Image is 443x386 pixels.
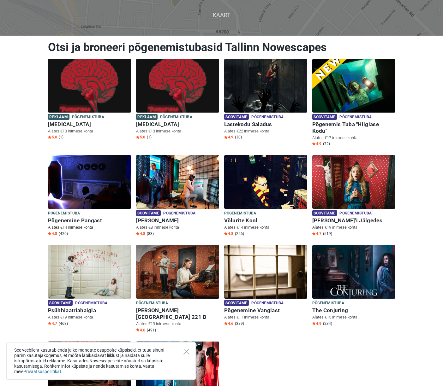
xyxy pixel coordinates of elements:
span: (234) [323,321,332,326]
img: Sherlock Holmes [136,155,219,209]
p: Alates €17 inimese kohta [312,135,395,141]
p: Alates €19 inimese kohta [48,314,131,320]
p: Alates €14 inimese kohta [224,225,307,230]
span: Põgenemistuba [136,300,168,307]
span: Põgenemistuba [339,210,372,217]
img: Alice'i Jälgedes [312,155,395,209]
span: (30) [235,135,242,140]
span: 4.7 [312,231,321,236]
img: Psühhiaatriahaigla [48,245,131,299]
span: (83) [147,231,154,236]
a: Paranoia Reklaam Põgenemistuba [MEDICAL_DATA] Alates €13 inimese kohta Star5.0 (1) [136,59,219,141]
span: (1) [147,135,152,140]
span: 4.9 [312,321,321,326]
span: 4.9 [312,141,321,146]
img: Võlurite Kool [224,155,307,209]
h6: Põgenemine Vanglast [224,307,307,314]
button: Close [183,349,189,354]
span: (463) [59,321,68,326]
span: 4.9 [224,135,233,140]
span: Soovitame [136,210,161,216]
img: Star [48,232,51,235]
span: (389) [235,321,244,326]
img: Paranoia [136,59,219,113]
span: 4.6 [136,328,145,333]
span: (256) [235,231,244,236]
span: Põgenemistuba [160,114,192,121]
span: Põgenemistuba [251,114,284,121]
span: Soovitame [312,210,337,216]
img: Star [312,322,315,325]
span: Põgenemistuba [339,114,372,121]
p: Alates €22 inimese kohta [224,128,307,134]
p: Alates €14 inimese kohta [48,225,131,230]
p: Alates €13 inimese kohta [48,128,131,134]
span: Soovitame [48,300,73,306]
span: (1) [59,135,63,140]
span: (519) [323,231,332,236]
span: Soovitame [312,114,337,120]
h1: Otsi ja broneeri põgenemistubasid Tallinn Nowescapes [48,40,395,54]
h6: [PERSON_NAME][GEOGRAPHIC_DATA] 221 B [136,307,219,320]
img: Star [312,232,315,235]
img: Star [136,136,139,139]
a: The Conjuring Põgenemistuba The Conjuring Alates €15 inimese kohta Star4.9 (234) [312,245,395,327]
h6: [MEDICAL_DATA] [48,121,131,128]
a: Võlurite Kool Põgenemistuba Võlurite Kool Alates €14 inimese kohta Star4.8 (256) [224,155,307,237]
img: Star [224,136,227,139]
p: Alates €11 inimese kohta [224,314,307,320]
span: Soovitame [224,300,249,306]
img: Star [312,142,315,145]
h6: The Conjuring [312,307,395,314]
p: Alates €8 inimese kohta [136,225,219,230]
span: Põgenemistuba [72,114,104,121]
img: Star [48,322,51,325]
h6: [PERSON_NAME]'i Jälgedes [312,217,395,224]
span: 4.8 [136,231,145,236]
a: Alice'i Jälgedes Soovitame Põgenemistuba [PERSON_NAME]'i Jälgedes Alates €19 inimese kohta Star4.... [312,155,395,237]
a: Põgenemine Vanglast Soovitame Põgenemistuba Põgenemine Vanglast Alates €11 inimese kohta Star4.6 ... [224,245,307,327]
img: Põgenemis Tuba "Hiiglase Kodu" [312,59,395,113]
a: Paranoia Reklaam Põgenemistuba [MEDICAL_DATA] Alates €13 inimese kohta Star5.0 (1) [48,59,131,141]
a: Sherlock Holmes Soovitame Põgenemistuba [PERSON_NAME] Alates €8 inimese kohta Star4.8 (83) [136,155,219,237]
span: 4.8 [48,231,57,236]
a: Põgenemis Tuba "Hiiglase Kodu" Soovitame Põgenemistuba Põgenemis Tuba "Hiiglase Kodu" Alates €17 ... [312,59,395,148]
p: Alates €19 inimese kohta [312,225,395,230]
img: Baker Street 221 B [136,245,219,299]
span: Põgenemistuba [312,300,344,307]
h6: Psühhiaatriahaigla [48,307,131,314]
a: Lastekodu Saladus Soovitame Põgenemistuba Lastekodu Saladus Alates €22 inimese kohta Star4.9 (30) [224,59,307,141]
span: Põgenemistuba [163,210,195,217]
h6: Põgenemine Pangast [48,217,131,224]
h6: [MEDICAL_DATA] [136,121,219,128]
span: Põgenemistuba [251,300,284,307]
h6: Võlurite Kool [224,217,307,224]
span: Reklaam [48,114,69,120]
span: Põgenemistuba [224,210,256,217]
span: Põgenemistuba [48,210,80,217]
span: 4.7 [48,321,57,326]
span: (72) [323,141,330,146]
a: Privaatsuspoliitikat [23,369,61,374]
p: Alates €19 inimese kohta [136,321,219,327]
h6: Põgenemis Tuba "Hiiglase Kodu" [312,121,395,134]
img: Star [224,322,227,325]
img: The Conjuring [312,245,395,299]
img: Star [136,328,139,331]
a: Baker Street 221 B Põgenemistuba [PERSON_NAME][GEOGRAPHIC_DATA] 221 B Alates €19 inimese kohta St... [136,245,219,334]
span: Reklaam [136,114,158,120]
h6: Lastekodu Saladus [224,121,307,128]
span: Põgenemistuba [75,300,107,307]
a: Psühhiaatriahaigla Soovitame Põgenemistuba Psühhiaatriahaigla Alates €19 inimese kohta Star4.7 (463) [48,245,131,327]
img: Star [136,232,139,235]
span: (491) [147,328,156,333]
span: (420) [59,231,68,236]
a: Põgenemine Pangast Põgenemistuba Põgenemine Pangast Alates €14 inimese kohta Star4.8 (420) [48,155,131,237]
span: 4.8 [224,231,233,236]
p: Alates €15 inimese kohta [312,314,395,320]
img: Star [224,232,227,235]
div: See veebileht kasutab enda ja kolmandate osapoolte küpsiseid, et tuua sinuni parim kasutajakogemu... [6,342,196,380]
span: 4.6 [224,321,233,326]
h6: [PERSON_NAME] [136,217,219,224]
img: Põgenemine Pangast [48,155,131,209]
